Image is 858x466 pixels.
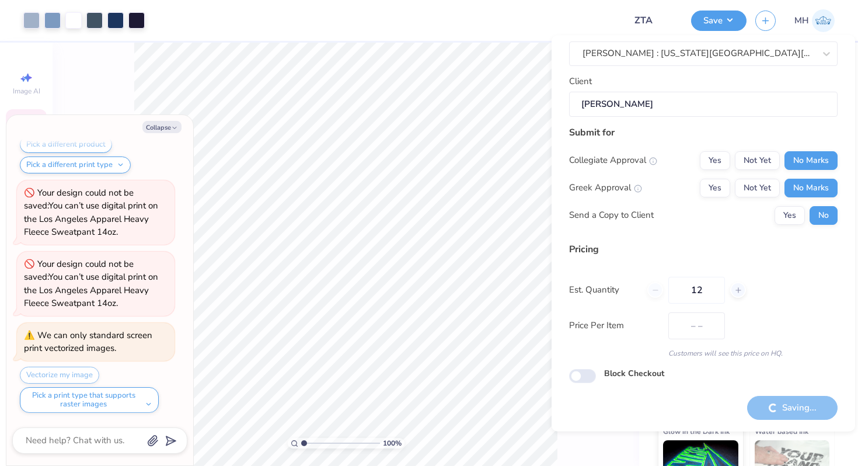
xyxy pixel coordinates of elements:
[569,284,639,297] label: Est. Quantity
[569,75,592,88] label: Client
[569,319,660,333] label: Price Per Item
[569,348,838,359] div: Customers will see this price on HQ.
[755,425,808,437] span: Water based Ink
[700,151,730,170] button: Yes
[13,86,40,96] span: Image AI
[784,179,838,197] button: No Marks
[20,136,112,153] button: Pick a different product
[604,367,664,380] label: Block Checkout
[383,438,402,448] span: 100 %
[569,209,654,222] div: Send a Copy to Client
[668,277,725,304] input: – –
[20,157,131,173] button: Pick a different print type
[569,92,838,117] input: e.g. Ethan Linker
[625,9,682,32] input: Untitled Design
[794,14,809,27] span: MH
[784,151,838,170] button: No Marks
[24,186,168,239] div: Your design could not be saved: You can’t use digital print on the Los Angeles Apparel Heavy Flee...
[142,121,182,133] button: Collapse
[735,179,780,197] button: Not Yet
[24,258,168,310] div: Your design could not be saved: You can’t use digital print on the Los Angeles Apparel Heavy Flee...
[569,154,657,168] div: Collegiate Approval
[810,206,838,225] button: No
[569,126,838,140] div: Submit for
[775,206,805,225] button: Yes
[700,179,730,197] button: Yes
[20,387,159,413] button: Pick a print type that supports raster images
[569,182,642,195] div: Greek Approval
[735,151,780,170] button: Not Yet
[812,9,835,32] img: Mitra Hegde
[794,9,835,32] a: MH
[24,329,152,354] div: We can only standard screen print vectorized images.
[691,11,747,31] button: Save
[663,425,730,437] span: Glow in the Dark Ink
[569,242,838,256] div: Pricing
